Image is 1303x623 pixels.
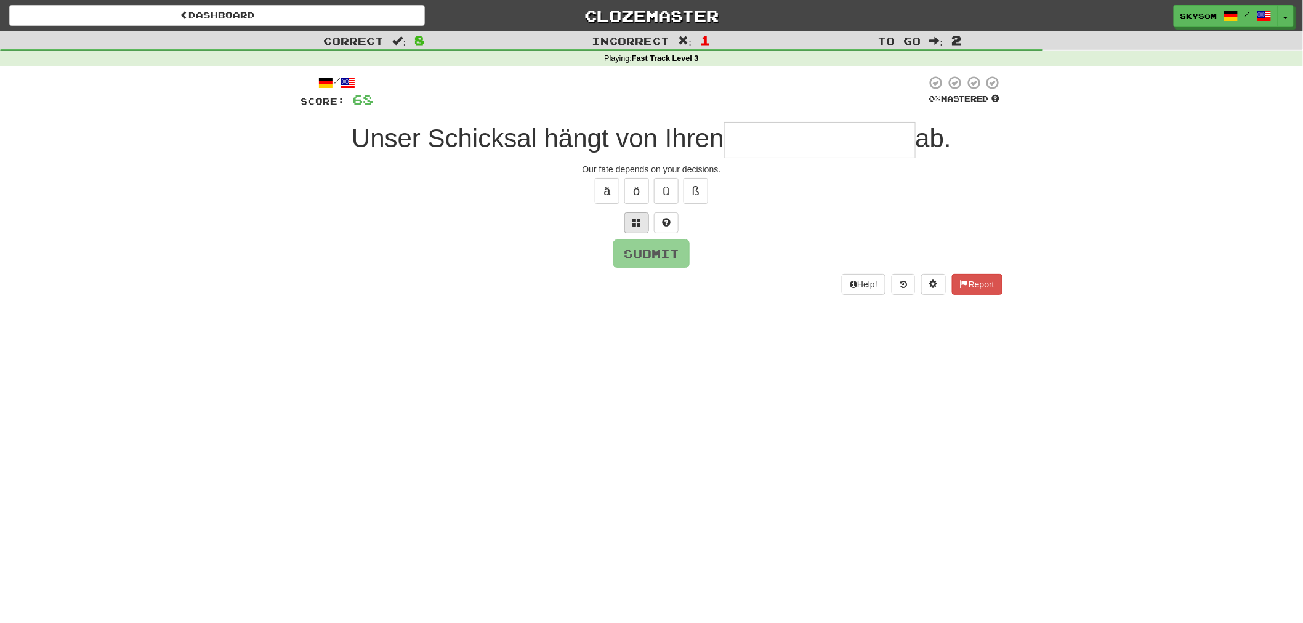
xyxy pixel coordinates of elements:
[592,34,670,47] span: Incorrect
[654,212,679,233] button: Single letter hint - you only get 1 per sentence and score half the points! alt+h
[951,33,962,47] span: 2
[929,94,941,103] span: 0 %
[393,36,406,46] span: :
[443,5,859,26] a: Clozemaster
[684,178,708,204] button: ß
[679,36,692,46] span: :
[352,92,373,107] span: 68
[632,54,699,63] strong: Fast Track Level 3
[301,163,1002,175] div: Our fate depends on your decisions.
[624,212,649,233] button: Switch sentence to multiple choice alt+p
[301,75,373,90] div: /
[878,34,921,47] span: To go
[1245,10,1251,18] span: /
[414,33,425,47] span: 8
[324,34,384,47] span: Correct
[352,124,724,153] span: Unser Schicksal hängt von Ihren
[926,94,1002,105] div: Mastered
[892,274,915,295] button: Round history (alt+y)
[624,178,649,204] button: ö
[654,178,679,204] button: ü
[595,178,619,204] button: ä
[952,274,1002,295] button: Report
[301,96,345,107] span: Score:
[916,124,951,153] span: ab.
[930,36,943,46] span: :
[842,274,885,295] button: Help!
[700,33,711,47] span: 1
[1180,10,1217,22] span: Skysom
[1174,5,1278,27] a: Skysom /
[9,5,425,26] a: Dashboard
[613,239,690,268] button: Submit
